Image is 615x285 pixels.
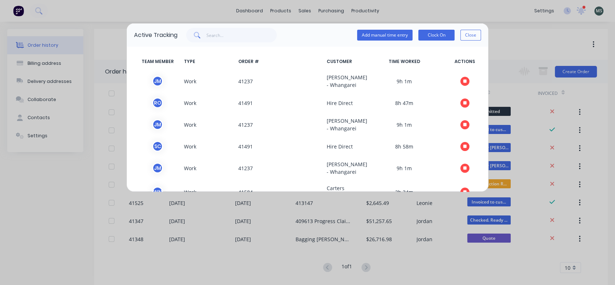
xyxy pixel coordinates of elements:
[181,117,235,132] span: Work
[181,184,235,200] span: Work
[235,58,324,65] span: ORDER #
[181,58,235,65] span: TYPE
[235,184,324,200] span: 41584
[360,117,448,132] span: 9h 1m
[360,141,448,152] span: 8h 58m
[235,97,324,108] span: 41491
[360,160,448,176] span: 9h 1m
[460,30,481,41] button: Close
[152,76,163,87] div: J M
[181,74,235,89] span: Work
[360,184,448,200] span: 2h 34m
[152,119,163,130] div: J M
[324,184,360,200] span: Carters Bulkhaul Ltd
[235,141,324,152] span: 41491
[324,141,360,152] span: Hire Direct
[181,141,235,152] span: Work
[418,30,455,41] button: Clock On
[324,74,360,89] span: [PERSON_NAME] - Whangarei
[152,97,163,108] div: R O
[324,58,360,65] span: CUSTOMER
[235,117,324,132] span: 41237
[360,97,448,108] span: 8h 47m
[134,31,177,39] div: Active Tracking
[181,97,235,108] span: Work
[360,74,448,89] span: 9h 1m
[152,186,163,197] div: W N
[448,58,481,65] span: ACTIONS
[235,74,324,89] span: 41237
[181,160,235,176] span: Work
[206,28,277,42] input: Search...
[152,141,163,152] div: S C
[152,163,163,173] div: J M
[324,97,360,108] span: Hire Direct
[360,58,448,65] span: TIME WORKED
[134,58,181,65] span: TEAM MEMBER
[324,117,360,132] span: [PERSON_NAME] - Whangarei
[235,160,324,176] span: 41237
[357,30,413,41] button: Add manual time entry
[324,160,360,176] span: [PERSON_NAME] - Whangarei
